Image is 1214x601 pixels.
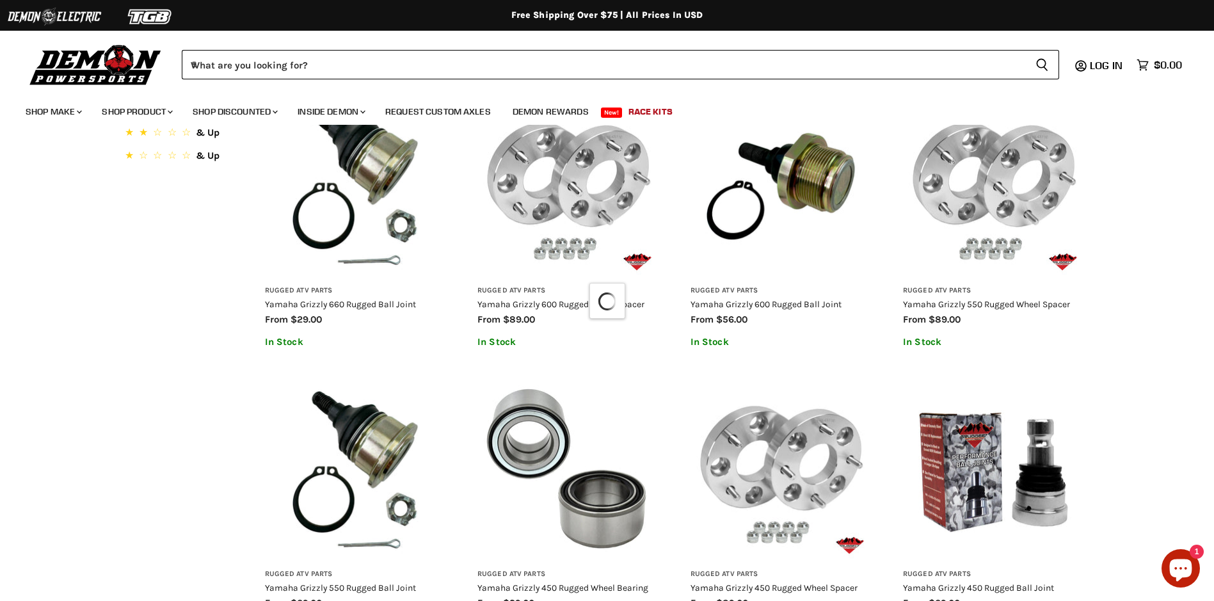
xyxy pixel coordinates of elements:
[1154,59,1182,71] span: $0.00
[691,286,872,296] h3: Rugged ATV Parts
[265,380,446,561] img: Yamaha Grizzly 550 Rugged Ball Joint
[291,314,322,325] span: $29.00
[619,99,682,125] a: Race Kits
[477,314,500,325] span: from
[1130,56,1188,74] a: $0.00
[477,380,659,561] img: Yamaha Grizzly 450 Rugged Wheel Bearing
[691,337,872,348] p: In Stock
[716,314,747,325] span: $56.00
[903,286,1084,296] h3: Rugged ATV Parts
[16,99,90,125] a: Shop Make
[903,337,1084,348] p: In Stock
[182,50,1025,79] input: When autocomplete results are available use up and down arrows to review and enter to select
[102,4,198,29] img: TGB Logo 2
[903,582,1054,593] a: Yamaha Grizzly 450 Rugged Ball Joint
[903,570,1084,579] h3: Rugged ATV Parts
[6,4,102,29] img: Demon Electric Logo 2
[691,582,858,593] a: Yamaha Grizzly 450 Rugged Wheel Spacer
[1025,50,1059,79] button: Search
[26,42,166,87] img: Demon Powersports
[183,99,285,125] a: Shop Discounted
[1084,60,1130,71] a: Log in
[1158,549,1204,591] inbox-online-store-chat: Shopify online store chat
[903,96,1084,277] img: Yamaha Grizzly 550 Rugged Wheel Spacer
[477,337,659,348] p: In Stock
[265,299,416,309] a: Yamaha Grizzly 660 Rugged Ball Joint
[477,570,659,579] h3: Rugged ATV Parts
[691,299,842,309] a: Yamaha Grizzly 600 Rugged Ball Joint
[265,314,288,325] span: from
[182,50,1059,79] form: Product
[265,570,446,579] h3: Rugged ATV Parts
[95,10,1119,21] div: Free Shipping Over $75 | All Prices In USD
[691,314,714,325] span: from
[601,108,623,118] span: New!
[265,96,446,277] img: Yamaha Grizzly 660 Rugged Ball Joint
[477,299,644,309] a: Yamaha Grizzly 600 Rugged Wheel Spacer
[903,299,1070,309] a: Yamaha Grizzly 550 Rugged Wheel Spacer
[265,582,416,593] a: Yamaha Grizzly 550 Rugged Ball Joint
[477,286,659,296] h3: Rugged ATV Parts
[265,337,446,348] p: In Stock
[929,314,961,325] span: $89.00
[122,148,238,166] button: 1 Star.
[691,380,872,561] img: Yamaha Grizzly 450 Rugged Wheel Spacer
[122,125,238,143] button: 2 Stars.
[1090,59,1122,72] span: Log in
[196,150,220,161] span: & Up
[92,99,180,125] a: Shop Product
[16,93,1179,125] ul: Main menu
[691,96,872,277] img: Yamaha Grizzly 600 Rugged Ball Joint
[503,99,598,125] a: Demon Rewards
[196,127,220,138] span: & Up
[503,314,535,325] span: $89.00
[376,99,500,125] a: Request Custom Axles
[691,570,872,579] h3: Rugged ATV Parts
[288,99,373,125] a: Inside Demon
[903,314,926,325] span: from
[477,96,659,277] img: Yamaha Grizzly 600 Rugged Wheel Spacer
[265,286,446,296] h3: Rugged ATV Parts
[477,582,648,593] a: Yamaha Grizzly 450 Rugged Wheel Bearing
[903,380,1084,561] img: Yamaha Grizzly 450 Rugged Ball Joint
